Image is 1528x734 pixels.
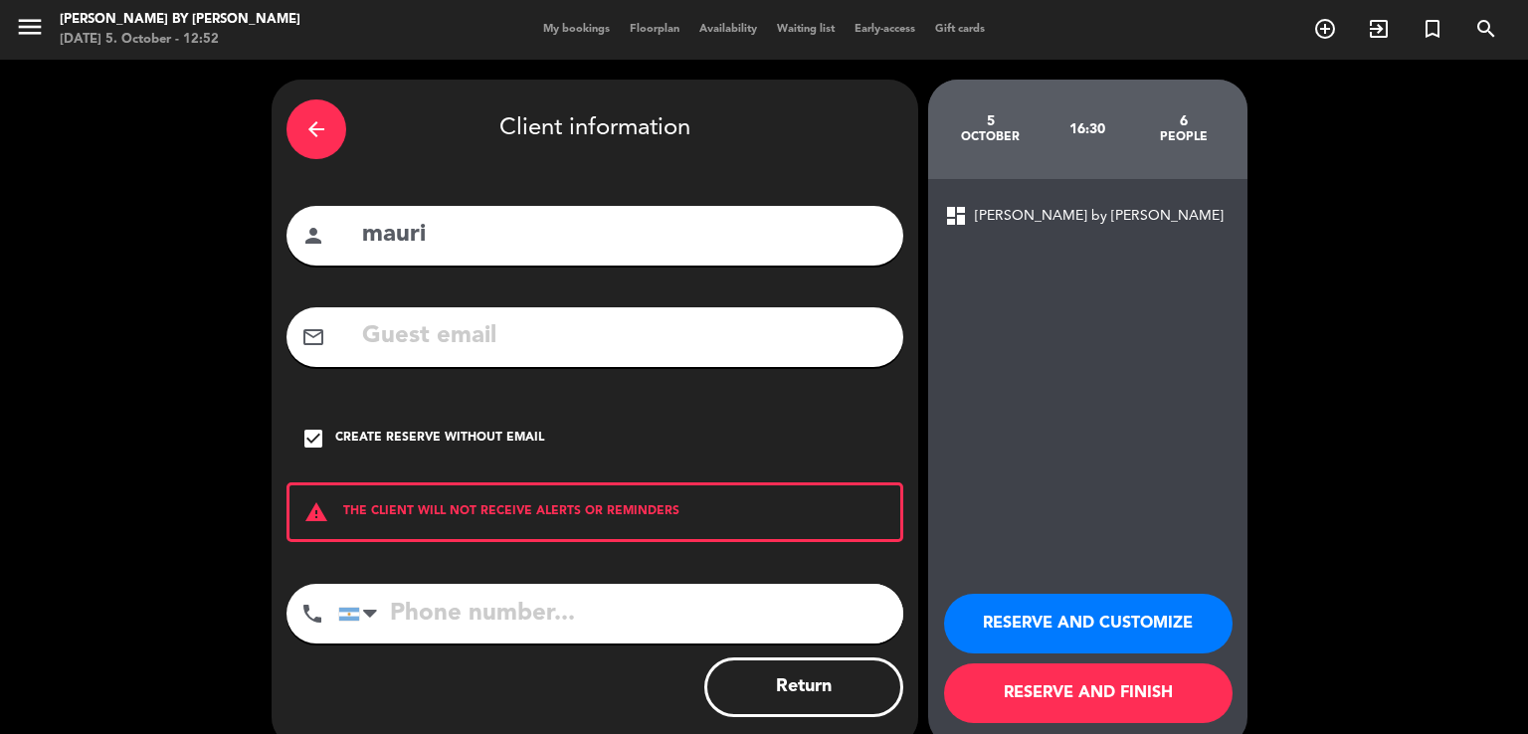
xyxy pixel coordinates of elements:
span: Gift cards [925,24,995,35]
div: Argentina: +54 [339,585,385,642]
i: person [301,224,325,248]
div: 16:30 [1039,94,1135,164]
div: people [1135,129,1232,145]
button: Return [704,657,903,717]
div: [DATE] 5. October - 12:52 [60,30,300,50]
i: add_circle_outline [1313,17,1337,41]
button: menu [15,12,45,49]
span: dashboard [944,204,968,228]
div: THE CLIENT WILL NOT RECEIVE ALERTS OR REMINDERS [286,482,903,542]
div: 6 [1135,113,1232,129]
span: Waiting list [767,24,845,35]
i: turned_in_not [1421,17,1444,41]
div: October [943,129,1040,145]
div: 5 [943,113,1040,129]
i: phone [300,602,324,626]
span: Floorplan [620,24,689,35]
i: arrow_back [304,117,328,141]
i: mail_outline [301,325,325,349]
div: Client information [286,94,903,164]
i: exit_to_app [1367,17,1391,41]
i: menu [15,12,45,42]
span: Availability [689,24,767,35]
i: check_box [301,427,325,451]
i: warning [289,500,343,524]
span: Early-access [845,24,925,35]
span: My bookings [533,24,620,35]
button: RESERVE AND CUSTOMIZE [944,594,1233,653]
button: RESERVE AND FINISH [944,663,1233,723]
input: Guest Name [360,215,888,256]
div: Create reserve without email [335,429,544,449]
input: Phone number... [338,584,903,643]
span: [PERSON_NAME] by [PERSON_NAME] [975,205,1224,228]
i: search [1474,17,1498,41]
input: Guest email [360,316,888,357]
div: [PERSON_NAME] by [PERSON_NAME] [60,10,300,30]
